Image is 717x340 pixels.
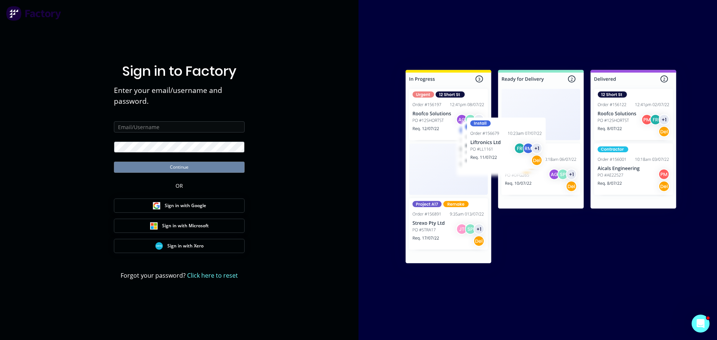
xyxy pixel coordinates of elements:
[165,202,206,209] span: Sign in with Google
[187,271,238,280] a: Click here to reset
[114,121,245,132] input: Email/Username
[114,239,245,253] button: Xero Sign inSign in with Xero
[162,222,209,229] span: Sign in with Microsoft
[122,63,236,79] h1: Sign in to Factory
[114,85,245,107] span: Enter your email/username and password.
[167,243,204,249] span: Sign in with Xero
[389,55,693,281] img: Sign in
[6,6,62,21] img: Factory
[114,219,245,233] button: Microsoft Sign inSign in with Microsoft
[692,315,710,333] iframe: Intercom live chat
[155,242,163,250] img: Xero Sign in
[176,173,183,199] div: OR
[121,271,238,280] span: Forgot your password?
[153,202,160,209] img: Google Sign in
[114,162,245,173] button: Continue
[150,222,158,230] img: Microsoft Sign in
[114,199,245,213] button: Google Sign inSign in with Google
